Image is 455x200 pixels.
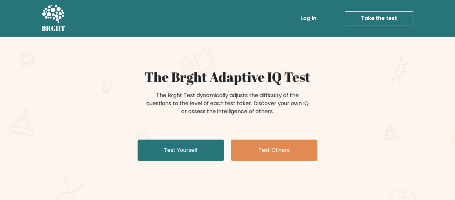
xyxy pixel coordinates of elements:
[345,11,413,25] a: Take the test
[42,3,66,34] a: BRGHT
[138,140,224,161] a: Test Yourself
[42,24,66,32] h5: BRGHT
[65,69,390,85] h1: The Brght Adaptive IQ Test
[144,91,311,116] div: The Brght Test dynamically adjusts the difficulty of the questions to the level of each test take...
[298,12,319,25] a: Log in
[231,140,317,161] a: Test Others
